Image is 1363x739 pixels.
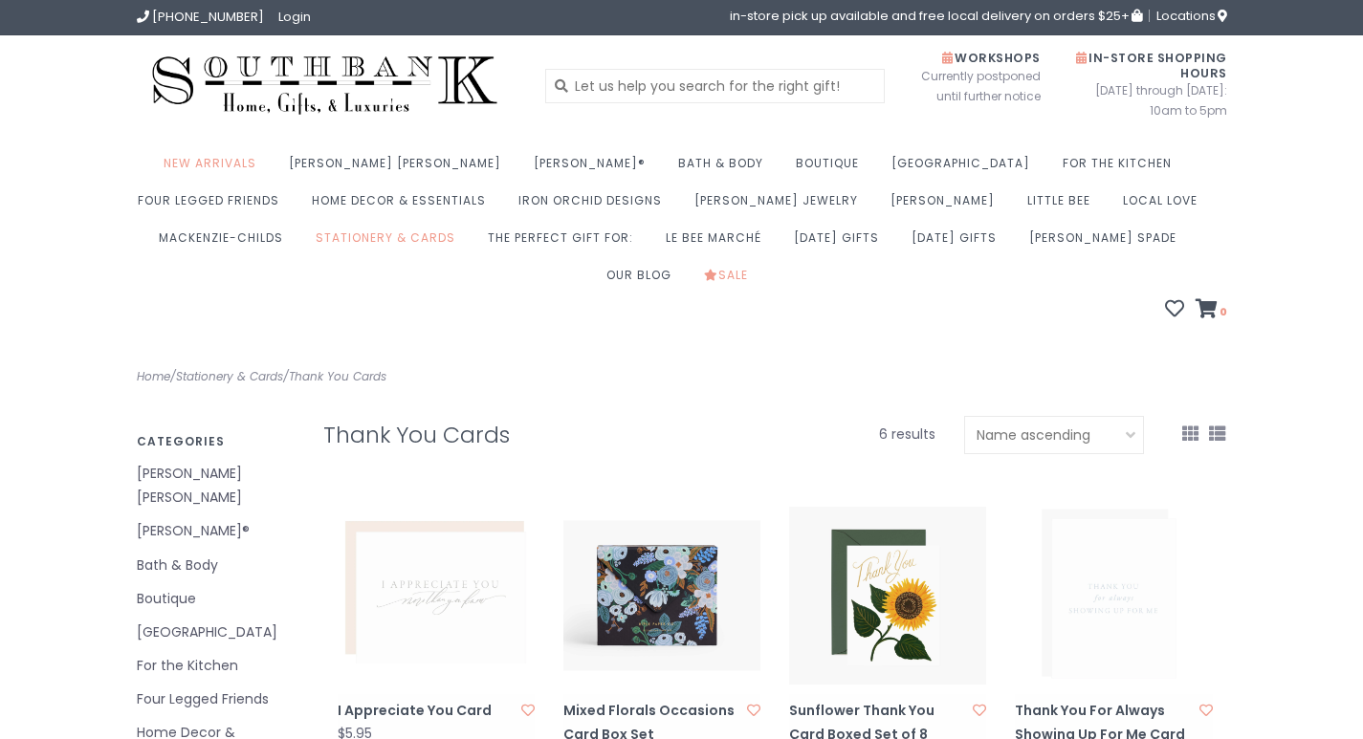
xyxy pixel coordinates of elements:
a: Login [278,8,311,26]
a: [DATE] Gifts [794,225,889,262]
a: Thank You Cards [289,368,386,384]
a: Locations [1149,10,1227,22]
img: Southbank Gift Company -- Home, Gifts, and Luxuries [137,50,514,121]
a: Home Decor & Essentials [312,187,495,225]
a: I Appreciate You Card [338,699,516,723]
a: Sale [704,262,758,299]
span: Currently postponed until further notice [897,66,1041,106]
a: Our Blog [606,262,681,299]
span: In-Store Shopping Hours [1076,50,1227,81]
a: [PHONE_NUMBER] [137,8,264,26]
a: Boutique [796,150,868,187]
a: The perfect gift for: [488,225,643,262]
a: Le Bee Marché [666,225,771,262]
a: Stationery & Cards [316,225,465,262]
span: [DATE] through [DATE]: 10am to 5pm [1069,80,1227,120]
a: MacKenzie-Childs [159,225,293,262]
input: Let us help you search for the right gift! [545,69,885,103]
span: [PHONE_NUMBER] [152,8,264,26]
h3: Categories [137,435,295,447]
a: [DATE] Gifts [912,225,1006,262]
a: Boutique [137,587,295,611]
a: Little Bee [1027,187,1100,225]
a: [PERSON_NAME] Jewelry [694,187,868,225]
img: I Appreciate You Card [338,497,535,694]
a: Home [137,368,170,384]
a: [PERSON_NAME] [PERSON_NAME] [137,462,295,510]
a: Stationery & Cards [176,368,283,384]
a: [GEOGRAPHIC_DATA] [137,620,295,644]
a: [PERSON_NAME] [890,187,1004,225]
a: Local Love [1123,187,1207,225]
a: [PERSON_NAME]® [534,150,655,187]
a: [PERSON_NAME] [PERSON_NAME] [289,150,511,187]
a: For the Kitchen [1063,150,1181,187]
a: [GEOGRAPHIC_DATA] [891,150,1040,187]
img: Rifle Paper Co. Sunflower Thank You Card Boxed Set of 8 [789,497,986,694]
a: 0 [1196,301,1227,320]
a: Four Legged Friends [138,187,289,225]
span: Locations [1156,7,1227,25]
img: Thank You For Always Showing Up For Me Card [1015,497,1212,694]
span: 6 results [879,424,935,444]
h1: Thank You Cards [323,423,725,447]
a: New Arrivals [164,150,266,187]
a: [PERSON_NAME]® [137,519,295,543]
a: Add to wishlist [521,701,535,720]
a: Add to wishlist [747,701,760,720]
div: / / [122,366,682,387]
a: Bath & Body [678,150,773,187]
span: Workshops [942,50,1041,66]
a: For the Kitchen [137,654,295,678]
a: Bath & Body [137,554,295,577]
a: [PERSON_NAME] Spade [1029,225,1186,262]
a: Add to wishlist [1199,701,1213,720]
a: Four Legged Friends [137,687,295,711]
a: Add to wishlist [973,701,986,720]
span: in-store pick up available and free local delivery on orders $25+ [730,10,1142,22]
a: Iron Orchid Designs [518,187,671,225]
img: Rifle Paper Co. Mixed Florals Occasions Card Box Set [563,497,760,694]
span: 0 [1218,304,1227,319]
